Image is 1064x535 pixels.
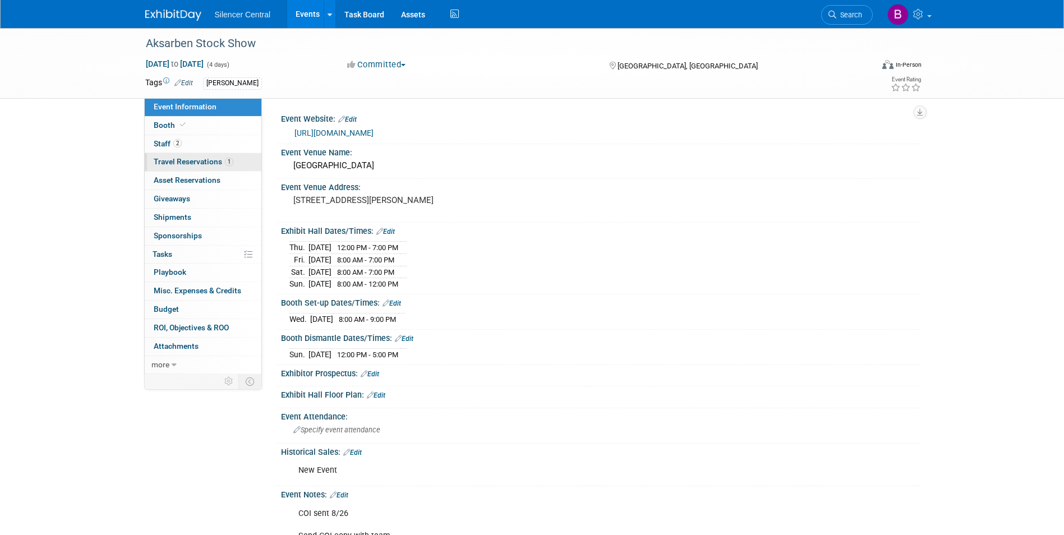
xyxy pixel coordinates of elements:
[882,60,893,69] img: Format-Inperson.png
[145,301,261,319] a: Budget
[294,128,374,137] a: [URL][DOMAIN_NAME]
[281,110,919,125] div: Event Website:
[343,449,362,456] a: Edit
[154,213,191,222] span: Shipments
[281,444,919,458] div: Historical Sales:
[281,144,919,158] div: Event Venue Name:
[154,305,179,313] span: Budget
[289,349,308,361] td: Sun.
[154,267,186,276] span: Playbook
[145,246,261,264] a: Tasks
[145,356,261,374] a: more
[145,59,204,69] span: [DATE] [DATE]
[821,5,873,25] a: Search
[173,139,182,147] span: 2
[238,374,261,389] td: Toggle Event Tabs
[339,315,396,324] span: 8:00 AM - 9:00 PM
[895,61,922,69] div: In-Person
[281,330,919,344] div: Booth Dismantle Dates/Times:
[281,223,919,237] div: Exhibit Hall Dates/Times:
[367,391,385,399] a: Edit
[154,139,182,148] span: Staff
[293,195,535,205] pre: [STREET_ADDRESS][PERSON_NAME]
[145,77,193,90] td: Tags
[145,98,261,116] a: Event Information
[807,58,922,75] div: Event Format
[308,242,331,254] td: [DATE]
[142,34,856,54] div: Aksarben Stock Show
[289,278,308,290] td: Sun.
[289,157,911,174] div: [GEOGRAPHIC_DATA]
[154,231,202,240] span: Sponsorships
[337,243,398,252] span: 12:00 PM - 7:00 PM
[225,158,233,166] span: 1
[308,349,331,361] td: [DATE]
[395,335,413,343] a: Edit
[145,209,261,227] a: Shipments
[289,313,310,325] td: Wed.
[281,408,919,422] div: Event Attendance:
[219,374,239,389] td: Personalize Event Tab Strip
[154,286,241,295] span: Misc. Expenses & Credits
[206,61,229,68] span: (4 days)
[887,4,909,25] img: Billee Page
[174,79,193,87] a: Edit
[291,459,796,482] div: New Event
[361,370,379,378] a: Edit
[281,179,919,193] div: Event Venue Address:
[337,268,394,276] span: 8:00 AM - 7:00 PM
[145,264,261,282] a: Playbook
[145,117,261,135] a: Booth
[308,254,331,266] td: [DATE]
[145,190,261,208] a: Giveaways
[836,11,862,19] span: Search
[308,278,331,290] td: [DATE]
[310,313,333,325] td: [DATE]
[308,266,331,278] td: [DATE]
[154,323,229,332] span: ROI, Objectives & ROO
[618,62,758,70] span: [GEOGRAPHIC_DATA], [GEOGRAPHIC_DATA]
[151,360,169,369] span: more
[289,254,308,266] td: Fri.
[289,242,308,254] td: Thu.
[289,266,308,278] td: Sat.
[180,122,186,128] i: Booth reservation complete
[281,294,919,309] div: Booth Set-up Dates/Times:
[330,491,348,499] a: Edit
[145,282,261,300] a: Misc. Expenses & Credits
[203,77,262,89] div: [PERSON_NAME]
[337,256,394,264] span: 8:00 AM - 7:00 PM
[154,121,188,130] span: Booth
[215,10,271,19] span: Silencer Central
[169,59,180,68] span: to
[293,426,380,434] span: Specify event attendance
[281,365,919,380] div: Exhibitor Prospectus:
[145,319,261,337] a: ROI, Objectives & ROO
[145,135,261,153] a: Staff2
[145,10,201,21] img: ExhibitDay
[145,338,261,356] a: Attachments
[337,350,398,359] span: 12:00 PM - 5:00 PM
[154,157,233,166] span: Travel Reservations
[145,153,261,171] a: Travel Reservations1
[383,299,401,307] a: Edit
[154,342,199,350] span: Attachments
[145,172,261,190] a: Asset Reservations
[337,280,398,288] span: 8:00 AM - 12:00 PM
[145,227,261,245] a: Sponsorships
[281,386,919,401] div: Exhibit Hall Floor Plan:
[338,116,357,123] a: Edit
[154,102,217,111] span: Event Information
[153,250,172,259] span: Tasks
[154,194,190,203] span: Giveaways
[281,486,919,501] div: Event Notes:
[891,77,921,82] div: Event Rating
[154,176,220,185] span: Asset Reservations
[343,59,410,71] button: Committed
[376,228,395,236] a: Edit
